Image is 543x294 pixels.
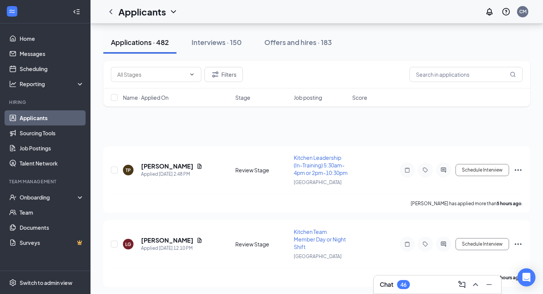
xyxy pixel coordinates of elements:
[20,156,84,171] a: Talent Network
[20,220,84,235] a: Documents
[20,80,84,88] div: Reporting
[519,8,526,15] div: CM
[9,80,17,88] svg: Analysis
[497,275,522,280] b: 8 hours ago
[126,167,131,173] div: TP
[20,235,84,250] a: SurveysCrown
[439,167,448,173] svg: ActiveChat
[141,244,202,252] div: Applied [DATE] 12:10 PM
[457,280,466,289] svg: ComposeMessage
[400,282,406,288] div: 46
[294,254,342,259] span: [GEOGRAPHIC_DATA]
[20,125,84,141] a: Sourcing Tools
[235,240,289,248] div: Review Stage
[485,7,494,16] svg: Notifications
[189,71,195,77] svg: ChevronDown
[211,70,220,79] svg: Filter
[141,170,202,178] div: Applied [DATE] 2:48 PM
[20,193,78,201] div: Onboarding
[502,7,511,16] svg: QuestionInfo
[514,240,523,249] svg: Ellipses
[294,94,322,101] span: Job posting
[73,8,80,15] svg: Collapse
[456,279,468,291] button: ComposeMessage
[20,279,72,286] div: Switch to admin view
[411,274,523,281] p: [PERSON_NAME] has applied more than .
[469,279,482,291] button: ChevronUp
[196,163,202,169] svg: Document
[196,237,202,243] svg: Document
[471,280,480,289] svg: ChevronUp
[141,236,193,244] h5: [PERSON_NAME]
[20,61,84,76] a: Scheduling
[456,238,509,250] button: Schedule Interview
[125,241,131,248] div: LG
[411,200,523,207] p: [PERSON_NAME] has applied more than .
[439,241,448,247] svg: ActiveChat
[123,94,169,101] span: Name · Applied On
[517,268,535,286] div: Open Intercom Messenger
[352,94,367,101] span: Score
[141,162,193,170] h5: [PERSON_NAME]
[20,141,84,156] a: Job Postings
[20,205,84,220] a: Team
[456,164,509,176] button: Schedule Interview
[421,167,430,173] svg: Tag
[169,7,178,16] svg: ChevronDown
[204,67,243,82] button: Filter Filters
[118,5,166,18] h1: Applicants
[235,166,289,174] div: Review Stage
[403,167,412,173] svg: Note
[514,166,523,175] svg: Ellipses
[192,37,242,47] div: Interviews · 150
[8,8,16,15] svg: WorkstreamLogo
[235,94,250,101] span: Stage
[106,7,115,16] svg: ChevronLeft
[9,193,17,201] svg: UserCheck
[403,241,412,247] svg: Note
[380,280,393,289] h3: Chat
[294,179,342,185] span: [GEOGRAPHIC_DATA]
[485,280,494,289] svg: Minimize
[9,178,83,185] div: Team Management
[497,201,522,206] b: 5 hours ago
[264,37,332,47] div: Offers and hires · 183
[421,241,430,247] svg: Tag
[294,154,348,176] span: Kitchen Leadership (In-Training) 5:30am-4pm or 2pm-10:30pm
[9,99,83,105] div: Hiring
[294,228,346,250] span: Kitchen Team Member Day or Night Shift
[510,71,516,77] svg: MagnifyingGlass
[20,46,84,61] a: Messages
[111,37,169,47] div: Applications · 482
[20,110,84,125] a: Applicants
[9,279,17,286] svg: Settings
[410,67,523,82] input: Search in applications
[20,31,84,46] a: Home
[483,279,495,291] button: Minimize
[117,70,186,79] input: All Stages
